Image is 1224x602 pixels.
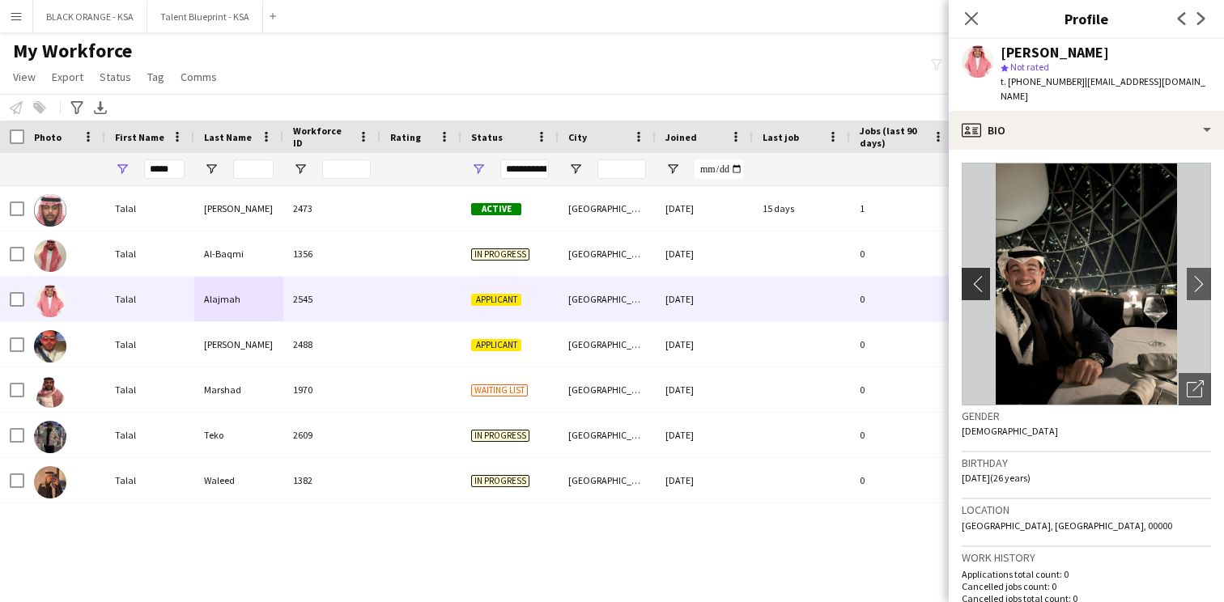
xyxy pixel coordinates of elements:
[850,186,955,231] div: 1
[471,475,529,487] span: In progress
[962,580,1211,592] p: Cancelled jobs count: 0
[656,413,753,457] div: [DATE]
[471,384,528,396] span: Waiting list
[115,131,164,143] span: First Name
[850,367,955,412] div: 0
[850,322,955,367] div: 0
[656,186,753,231] div: [DATE]
[390,131,421,143] span: Rating
[471,430,529,442] span: In progress
[962,568,1211,580] p: Applications total count: 0
[34,466,66,498] img: Talal Waleed
[34,285,66,317] img: Talal Alajmah
[293,162,308,176] button: Open Filter Menu
[860,125,926,149] span: Jobs (last 90 days)
[962,409,1211,423] h3: Gender
[105,186,194,231] div: Talal
[962,163,1211,405] img: Crew avatar or photo
[115,162,130,176] button: Open Filter Menu
[34,131,62,143] span: Photo
[471,203,521,215] span: Active
[105,231,194,276] div: Talal
[559,458,656,502] div: [GEOGRAPHIC_DATA]
[1001,75,1085,87] span: t. [PHONE_NUMBER]
[34,375,66,408] img: Talal Marshad
[763,131,799,143] span: Last job
[93,66,138,87] a: Status
[471,248,529,261] span: In progress
[471,294,521,306] span: Applicant
[283,367,380,412] div: 1970
[695,159,743,179] input: Joined Filter Input
[67,98,87,117] app-action-btn: Advanced filters
[194,367,283,412] div: Marshad
[850,413,955,457] div: 0
[656,277,753,321] div: [DATE]
[91,98,110,117] app-action-btn: Export XLSX
[181,70,217,84] span: Comms
[559,186,656,231] div: [GEOGRAPHIC_DATA]
[962,502,1211,517] h3: Location
[105,458,194,502] div: Talal
[962,472,1031,484] span: [DATE] (26 years)
[194,413,283,457] div: Teko
[559,413,656,457] div: [GEOGRAPHIC_DATA]
[597,159,646,179] input: City Filter Input
[962,550,1211,565] h3: Work history
[283,277,380,321] div: 2545
[194,231,283,276] div: Al-Baqmi
[6,66,42,87] a: View
[45,66,90,87] a: Export
[850,231,955,276] div: 0
[1010,61,1049,73] span: Not rated
[233,159,274,179] input: Last Name Filter Input
[753,186,850,231] div: 15 days
[204,162,219,176] button: Open Filter Menu
[283,186,380,231] div: 2473
[283,458,380,502] div: 1382
[665,162,680,176] button: Open Filter Menu
[471,131,503,143] span: Status
[559,367,656,412] div: [GEOGRAPHIC_DATA]
[656,367,753,412] div: [DATE]
[147,70,164,84] span: Tag
[194,186,283,231] div: [PERSON_NAME]
[13,70,36,84] span: View
[34,240,66,272] img: Talal Al-Baqmi
[568,131,587,143] span: City
[283,413,380,457] div: 2609
[1001,75,1205,102] span: | [EMAIL_ADDRESS][DOMAIN_NAME]
[147,1,263,32] button: Talent Blueprint - KSA
[656,458,753,502] div: [DATE]
[34,194,66,227] img: Talal Al saleh
[100,70,131,84] span: Status
[141,66,171,87] a: Tag
[962,425,1058,437] span: [DEMOGRAPHIC_DATA]
[322,159,371,179] input: Workforce ID Filter Input
[105,277,194,321] div: Talal
[283,231,380,276] div: 1356
[559,277,656,321] div: [GEOGRAPHIC_DATA]
[850,277,955,321] div: 0
[665,131,697,143] span: Joined
[656,231,753,276] div: [DATE]
[194,277,283,321] div: Alajmah
[568,162,583,176] button: Open Filter Menu
[34,330,66,362] img: Talal Ali
[1001,45,1109,60] div: [PERSON_NAME]
[174,66,223,87] a: Comms
[105,367,194,412] div: Talal
[194,322,283,367] div: [PERSON_NAME]
[559,322,656,367] div: [GEOGRAPHIC_DATA]
[34,421,66,453] img: Talal Teko
[194,458,283,502] div: Waleed
[144,159,185,179] input: First Name Filter Input
[962,519,1172,532] span: [GEOGRAPHIC_DATA], [GEOGRAPHIC_DATA], 00000
[949,8,1224,29] h3: Profile
[283,322,380,367] div: 2488
[105,413,194,457] div: Talal
[204,131,252,143] span: Last Name
[1179,373,1211,405] div: Open photos pop-in
[559,231,656,276] div: [GEOGRAPHIC_DATA]
[962,456,1211,470] h3: Birthday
